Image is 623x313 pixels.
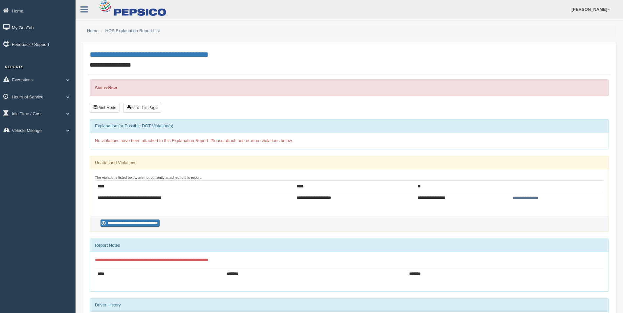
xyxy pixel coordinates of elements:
div: Status: [90,79,609,96]
span: No violations have been attached to this Explanation Report. Please attach one or more violations... [95,138,293,143]
strong: New [108,85,117,90]
div: Explanation for Possible DOT Violation(s) [90,119,609,133]
div: Driver History [90,299,609,312]
a: Home [87,28,99,33]
button: Print Mode [90,103,120,113]
button: Print This Page [123,103,161,113]
div: Report Notes [90,239,609,252]
div: Unattached Violations [90,156,609,169]
a: HOS Explanation Report List [105,28,160,33]
small: The violations listed below are not currently attached to this report: [95,176,202,179]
